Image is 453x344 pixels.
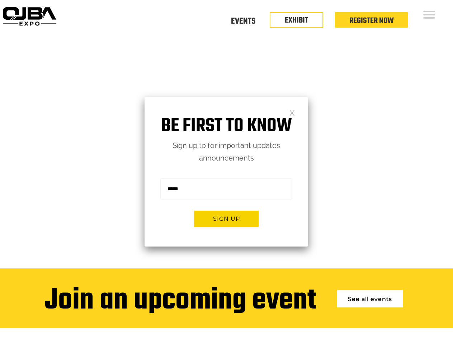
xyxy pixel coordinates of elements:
[337,290,403,307] a: See all events
[289,109,295,115] a: Close
[285,14,308,27] a: EXHIBIT
[349,15,394,27] a: Register Now
[45,285,316,317] div: Join an upcoming event
[145,139,308,164] p: Sign up to for important updates announcements
[194,211,259,227] button: Sign up
[145,115,308,138] h1: Be first to know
